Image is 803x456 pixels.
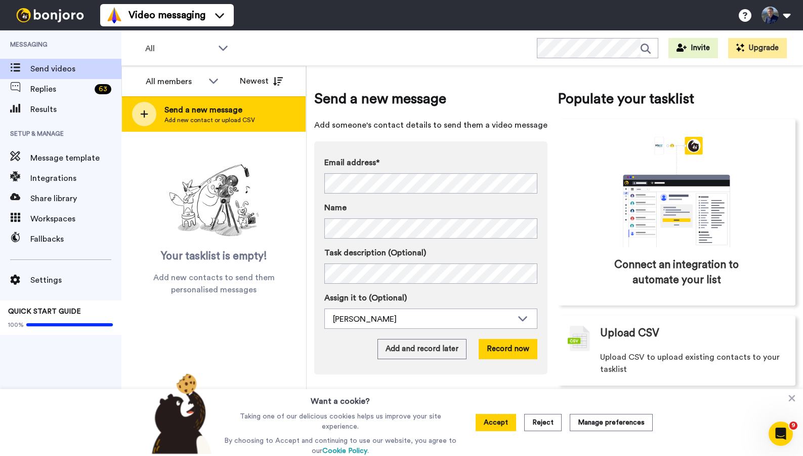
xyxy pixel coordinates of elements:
[163,160,265,241] img: ready-set-action.png
[222,436,459,456] p: By choosing to Accept and continuing to use our website, you agree to our .
[8,321,24,329] span: 100%
[30,274,121,286] span: Settings
[164,104,255,116] span: Send a new message
[8,308,81,315] span: QUICK START GUIDE
[600,351,785,375] span: Upload CSV to upload existing contacts to your tasklist
[524,414,562,431] button: Reject
[789,422,797,430] span: 9
[600,326,659,341] span: Upload CSV
[311,389,370,407] h3: Want a cookie?
[12,8,88,22] img: bj-logo-header-white.svg
[146,75,203,88] div: All members
[106,7,122,23] img: vm-color.svg
[601,257,752,288] span: Connect an integration to automate your list
[222,411,459,432] p: Taking one of our delicious cookies helps us improve your site experience.
[161,249,267,264] span: Your tasklist is empty!
[769,422,793,446] iframe: Intercom live chat
[30,193,121,205] span: Share library
[324,247,537,259] label: Task description (Optional)
[145,43,213,55] span: All
[333,313,513,325] div: [PERSON_NAME]
[129,8,205,22] span: Video messaging
[601,137,752,247] div: animation
[377,339,467,359] button: Add and record later
[30,213,121,225] span: Workspaces
[324,292,537,304] label: Assign it to (Optional)
[322,447,367,454] a: Cookie Policy
[314,89,547,109] span: Send a new message
[30,63,121,75] span: Send videos
[30,152,121,164] span: Message template
[568,326,590,351] img: csv-grey.png
[314,119,547,131] span: Add someone's contact details to send them a video message
[30,233,121,245] span: Fallbacks
[479,339,537,359] button: Record now
[164,116,255,124] span: Add new contact or upload CSV
[143,373,218,454] img: bear-with-cookie.png
[476,414,516,431] button: Accept
[30,103,121,116] span: Results
[30,83,91,95] span: Replies
[324,157,537,169] label: Email address*
[232,71,290,91] button: Newest
[570,414,653,431] button: Manage preferences
[30,172,121,184] span: Integrations
[137,272,291,296] span: Add new contacts to send them personalised messages
[728,38,787,58] button: Upgrade
[558,89,795,109] span: Populate your tasklist
[668,38,718,58] button: Invite
[95,84,111,94] div: 63
[324,202,347,214] span: Name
